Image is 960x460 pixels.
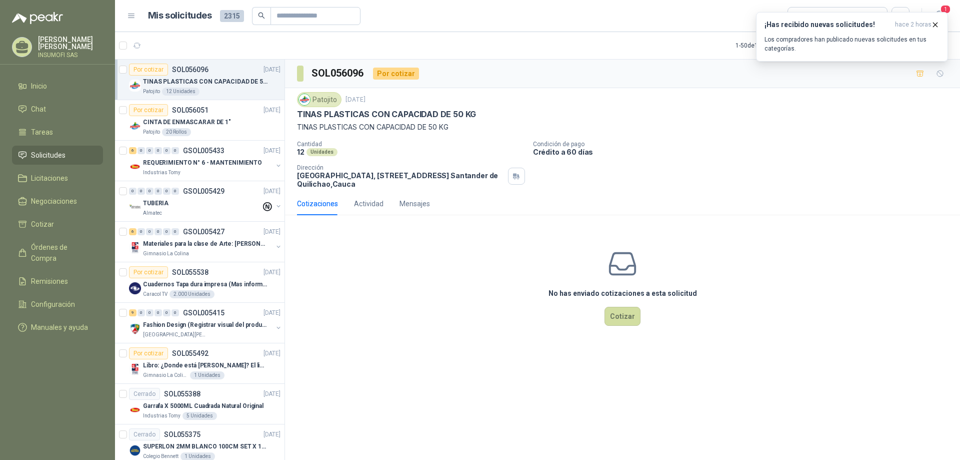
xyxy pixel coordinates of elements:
[297,148,304,156] p: 12
[31,299,75,310] span: Configuración
[183,228,224,235] p: GSOL005427
[143,280,267,289] p: Cuadernos Tapa dura impresa (Mas informacion en el adjunto)
[129,120,141,132] img: Company Logo
[31,150,65,161] span: Solicitudes
[115,262,284,303] a: Por cotizarSOL055538[DATE] Company LogoCuadernos Tapa dura impresa (Mas informacion en el adjunto...
[164,390,200,397] p: SOL055388
[12,238,103,268] a: Órdenes de Compra
[354,198,383,209] div: Actividad
[31,322,88,333] span: Manuales y ayuda
[129,161,141,173] img: Company Logo
[311,66,365,81] h3: SOL056096
[171,228,179,235] div: 0
[115,60,284,100] a: Por cotizarSOL056096[DATE] Company LogoTINAS PLASTICAS CON CAPACIDAD DE 50 KGPatojito12 Unidades
[143,88,160,96] p: Patojito
[12,146,103,165] a: Solicitudes
[756,12,948,62] button: ¡Has recibido nuevas solicitudes!hace 2 horas Los compradores han publicado nuevas solicitudes en...
[12,169,103,188] a: Licitaciones
[148,9,212,23] h1: Mis solicitudes
[143,169,180,177] p: Industrias Tomy
[183,147,224,154] p: GSOL005433
[129,323,141,335] img: Company Logo
[143,361,267,370] p: Libro: ¿Donde está [PERSON_NAME]? El libro mágico. Autor: [PERSON_NAME]
[143,290,167,298] p: Caracol TV
[31,104,46,115] span: Chat
[31,81,47,92] span: Inicio
[146,228,153,235] div: 0
[345,95,365,105] p: [DATE]
[129,309,136,316] div: 9
[533,148,956,156] p: Crédito a 60 días
[220,10,244,22] span: 2315
[12,192,103,211] a: Negociaciones
[172,66,208,73] p: SOL056096
[171,309,179,316] div: 0
[764,21,891,29] h3: ¡Has recibido nuevas solicitudes!
[129,185,282,217] a: 0 0 0 0 0 0 GSOL005429[DATE] Company LogoTUBERIAAlmatec
[373,68,419,80] div: Por cotizar
[154,188,162,195] div: 0
[764,35,939,53] p: Los compradores han publicado nuevas solicitudes en tus categorías.
[533,141,956,148] p: Condición de pago
[171,147,179,154] div: 0
[940,5,951,14] span: 1
[129,226,282,258] a: 6 0 0 0 0 0 GSOL005427[DATE] Company LogoMateriales para la clase de Arte: [PERSON_NAME]Gimnasio ...
[163,188,170,195] div: 0
[137,147,145,154] div: 0
[143,128,160,136] p: Patojito
[38,36,103,50] p: [PERSON_NAME] [PERSON_NAME]
[263,389,280,399] p: [DATE]
[129,188,136,195] div: 0
[12,77,103,96] a: Inicio
[129,80,141,92] img: Company Logo
[129,228,136,235] div: 6
[129,104,168,116] div: Por cotizar
[129,404,141,416] img: Company Logo
[604,307,640,326] button: Cotizar
[297,92,341,107] div: Patojito
[143,442,267,451] p: SUPERLON 2MM BLANCO 100CM SET X 150 METROS
[154,147,162,154] div: 0
[263,430,280,439] p: [DATE]
[143,250,189,258] p: Gimnasio La Colina
[172,269,208,276] p: SOL055538
[735,38,800,54] div: 1 - 50 de 1435
[137,228,145,235] div: 0
[143,199,168,208] p: TUBERIA
[297,171,504,188] p: [GEOGRAPHIC_DATA], [STREET_ADDRESS] Santander de Quilichao , Cauca
[297,198,338,209] div: Cotizaciones
[31,196,77,207] span: Negociaciones
[129,266,168,278] div: Por cotizar
[163,228,170,235] div: 0
[172,350,208,357] p: SOL055492
[129,242,141,254] img: Company Logo
[162,128,191,136] div: 20 Rollos
[163,147,170,154] div: 0
[129,444,141,456] img: Company Logo
[172,107,208,114] p: SOL056051
[137,188,145,195] div: 0
[115,100,284,141] a: Por cotizarSOL056051[DATE] Company LogoCINTA DE ENMASCARAR DE 1"Patojito20 Rollos
[143,77,267,87] p: TINAS PLASTICAS CON CAPACIDAD DE 50 KG
[115,343,284,384] a: Por cotizarSOL055492[DATE] Company LogoLibro: ¿Donde está [PERSON_NAME]? El libro mágico. Autor: ...
[164,431,200,438] p: SOL055375
[263,187,280,196] p: [DATE]
[163,309,170,316] div: 0
[129,388,160,400] div: Cerrado
[154,228,162,235] div: 0
[12,12,63,24] img: Logo peakr
[38,52,103,58] p: INSUMOFI SAS
[146,188,153,195] div: 0
[12,123,103,142] a: Tareas
[146,309,153,316] div: 0
[129,147,136,154] div: 6
[143,331,206,339] p: [GEOGRAPHIC_DATA][PERSON_NAME]
[182,412,217,420] div: 5 Unidades
[143,401,263,411] p: Garrafa X 5000ML Cuadrada Natural Original
[263,349,280,358] p: [DATE]
[143,371,188,379] p: Gimnasio La Colina
[263,308,280,318] p: [DATE]
[143,412,180,420] p: Industrias Tomy
[115,384,284,424] a: CerradoSOL055388[DATE] Company LogoGarrafa X 5000ML Cuadrada Natural OriginalIndustrias Tomy5 Uni...
[183,309,224,316] p: GSOL005415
